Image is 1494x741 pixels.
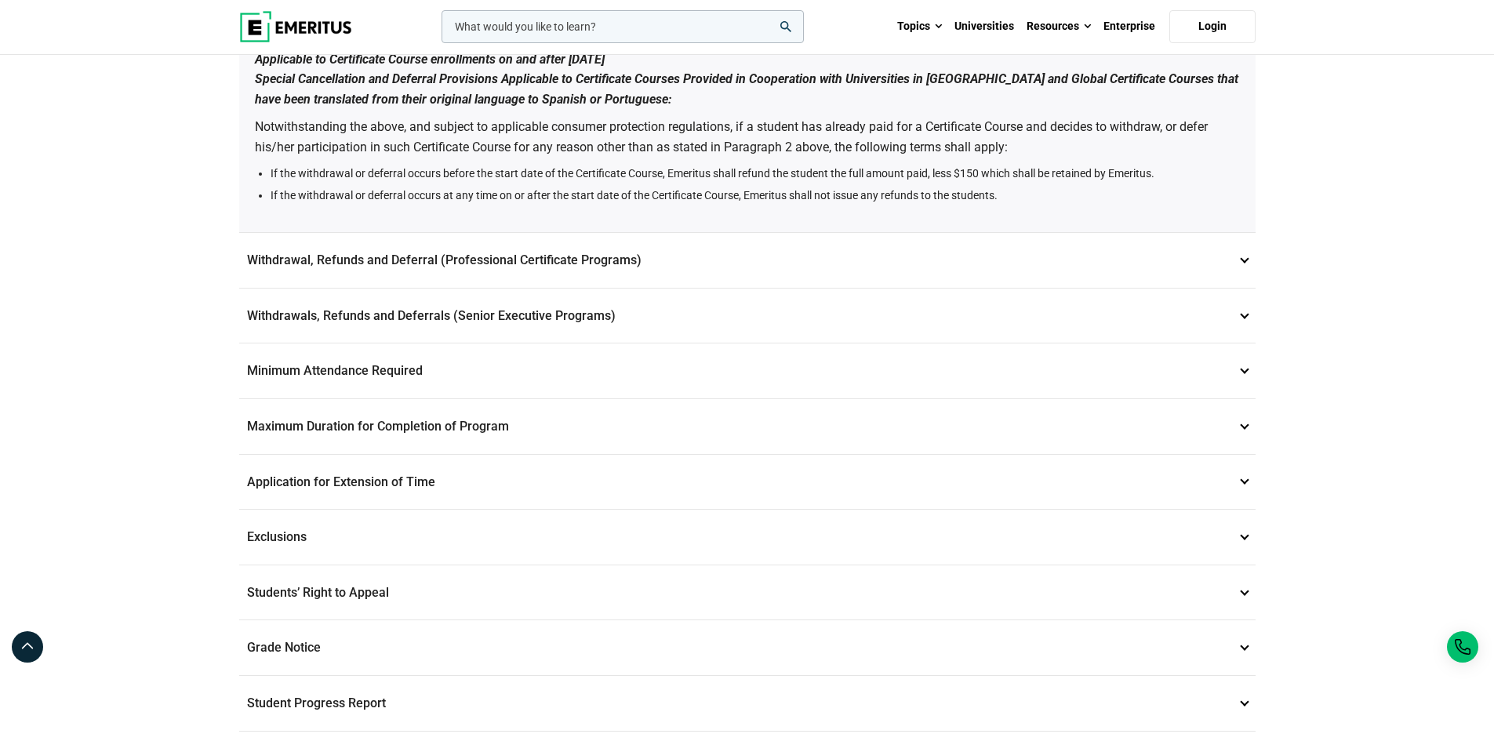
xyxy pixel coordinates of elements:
[239,343,1256,398] p: Minimum Attendance Required
[239,620,1256,675] p: Grade Notice
[239,233,1256,288] p: Withdrawal, Refunds and Deferral (Professional Certificate Programs)
[239,399,1256,454] p: Maximum Duration for Completion of Program
[255,117,1240,157] p: Notwithstanding the above, and subject to applicable consumer protection regulations, if a studen...
[255,52,1238,107] b: Applicable to Certificate Course enrollments on and after [DATE] Special Cancellation and Deferra...
[1169,10,1256,43] a: Login
[271,187,1240,204] li: If the withdrawal or deferral occurs at any time on or after the start date of the Certificate Co...
[442,10,804,43] input: woocommerce-product-search-field-0
[239,289,1256,343] p: Withdrawals, Refunds and Deferrals (Senior Executive Programs)
[239,455,1256,510] p: Application for Extension of Time
[239,565,1256,620] p: Students’ Right to Appeal
[239,510,1256,565] p: Exclusions
[239,676,1256,731] p: Student Progress Report
[271,165,1240,182] li: If the withdrawal or deferral occurs before the start date of the Certificate Course, Emeritus sh...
